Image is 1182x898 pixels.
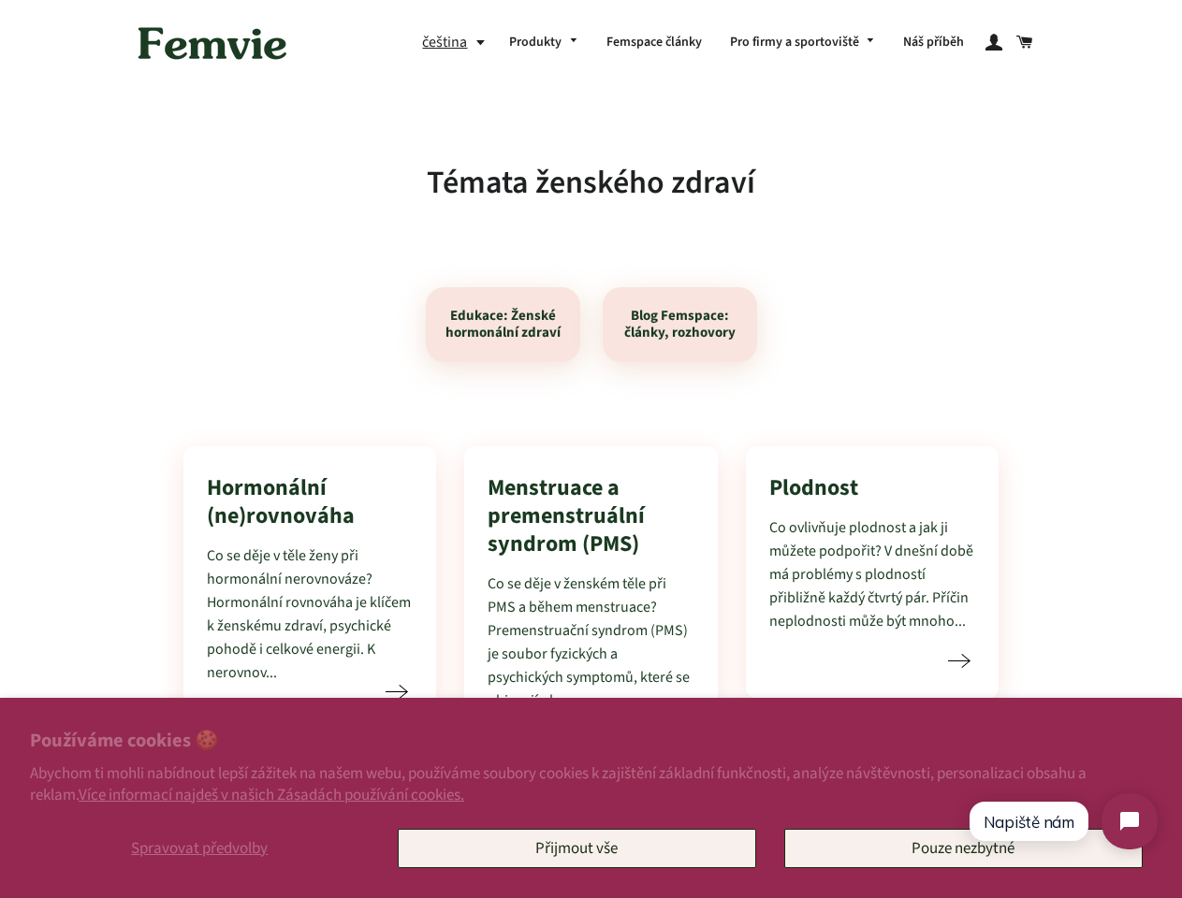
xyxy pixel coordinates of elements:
a: Pro firmy a sportoviště [716,19,890,67]
button: Spravovat předvolby [30,829,370,868]
span: Plodnost [769,474,975,502]
span: Menstruace a premenstruální syndrom (PMS) [488,474,693,558]
span: Hormonální (ne)rovnováha [207,474,413,530]
h2: Používáme cookies 🍪 [30,728,1152,755]
a: Edukace: Ženské hormonální zdraví [426,287,580,362]
a: Náš příběh [889,19,978,67]
button: Přijmout vše [398,829,756,868]
a: Blog Femspace: články, rozhovory [603,287,757,362]
a: Menstruace a premenstruální syndrom (PMS) Co se děje v ženském těle při PMS a během menstruace? P... [464,446,717,760]
h1: Témata ženského zdraví [128,161,1055,206]
a: Femspace články [592,19,716,67]
span: Spravovat předvolby [131,837,268,860]
img: Femvie [128,14,297,72]
button: čeština [422,30,495,55]
a: Více informací najdeš v našich Zásadách používání cookies. [79,784,464,806]
button: Pouze nezbytné [784,829,1143,868]
p: Abychom ti mohli nabídnout lepší zážitek na našem webu, používáme soubory cookies k zajištění zák... [30,763,1152,804]
span: Co se děje v těle ženy při hormonální nerovnováze? Hormonální rovnováha je klíčem k ženskému zdra... [207,545,411,683]
iframe: Tidio Chat [952,777,1174,865]
span: Co ovlivňuje plodnost a jak ji můžete podpořit? V dnešní době má problémy s plodností přibližně k... [769,517,973,631]
a: Plodnost Co ovlivňuje plodnost a jak ji můžete podpořit? V dnešní době má problémy s plodností př... [746,446,999,699]
span: Co se děje v ženském těle při PMS a během menstruace? Premenstruační syndrom (PMS) je soubor fyzi... [488,573,690,711]
img: arrow-right.svg [386,681,408,703]
a: Produkty [495,19,592,67]
a: Hormonální (ne)rovnováha Co se děje v těle ženy při hormonální nerovnováze? Hormonální rovnováha ... [183,446,436,731]
img: arrow-right.svg [948,650,970,673]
